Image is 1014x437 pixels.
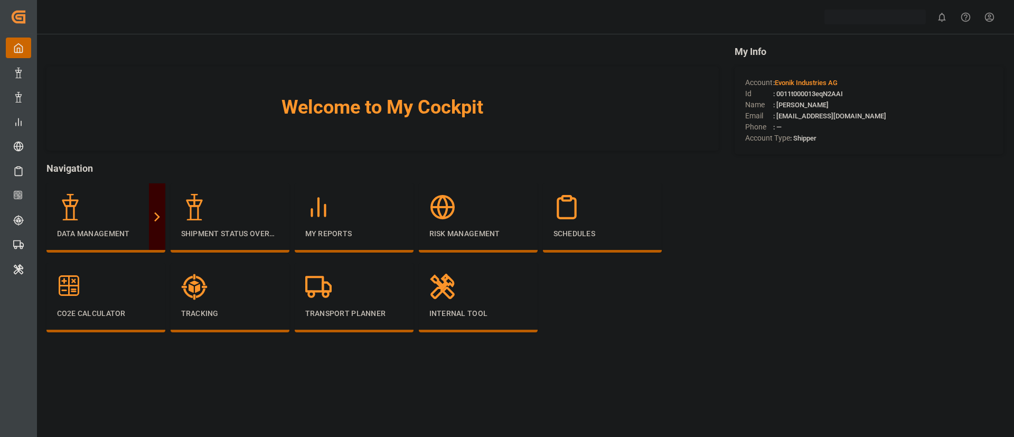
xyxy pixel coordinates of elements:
[954,5,978,29] button: Help Center
[745,133,790,144] span: Account Type
[429,228,527,239] p: Risk Management
[57,228,155,239] p: Data Management
[773,112,886,120] span: : [EMAIL_ADDRESS][DOMAIN_NAME]
[735,44,1003,59] span: My Info
[181,228,279,239] p: Shipment Status Overview
[429,308,527,319] p: Internal Tool
[790,134,816,142] span: : Shipper
[745,77,773,88] span: Account
[68,93,698,122] span: Welcome to My Cockpit
[46,161,719,175] span: Navigation
[305,308,403,319] p: Transport Planner
[305,228,403,239] p: My Reports
[745,88,773,99] span: Id
[773,101,829,109] span: : [PERSON_NAME]
[181,308,279,319] p: Tracking
[553,228,651,239] p: Schedules
[930,5,954,29] button: show 0 new notifications
[57,308,155,319] p: CO2e Calculator
[775,79,838,87] span: Evonik Industries AG
[773,123,782,131] span: : —
[773,79,838,87] span: :
[745,99,773,110] span: Name
[773,90,843,98] span: : 0011t000013eqN2AAI
[745,122,773,133] span: Phone
[745,110,773,122] span: Email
